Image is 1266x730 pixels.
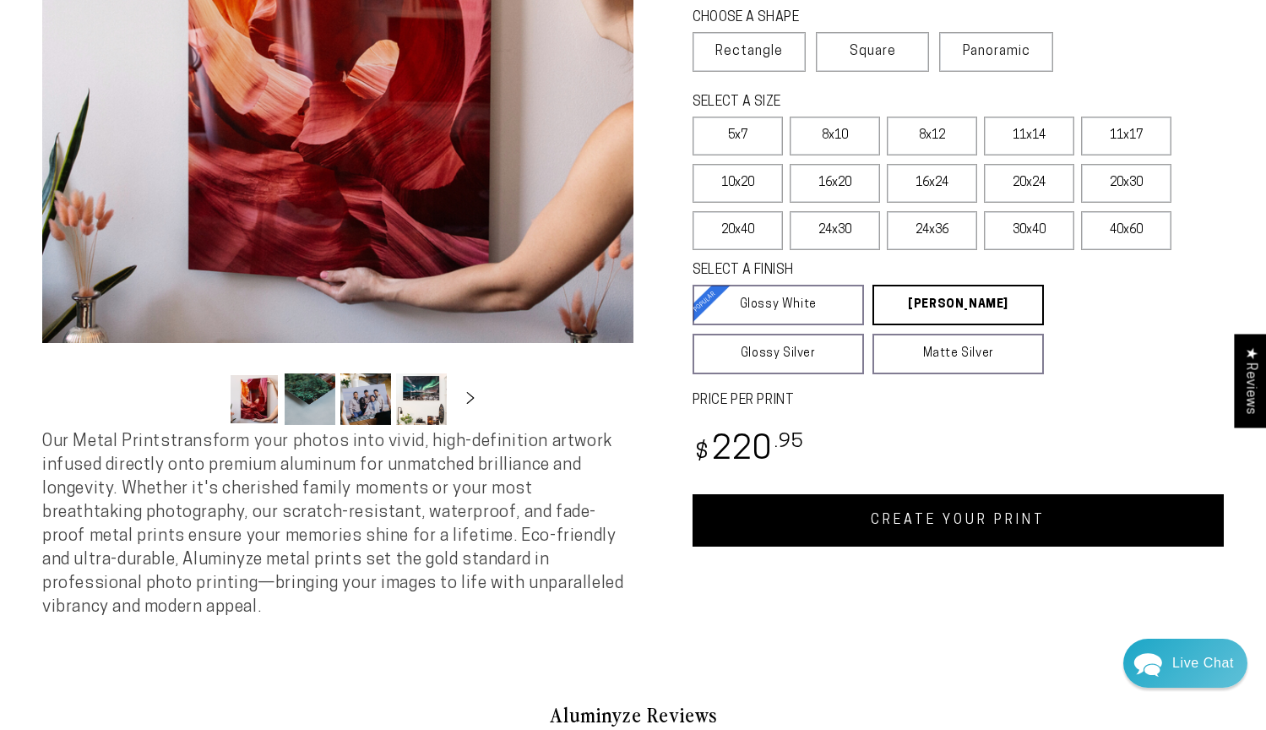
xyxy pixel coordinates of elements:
label: 5x7 [693,117,783,155]
button: Load image 4 in gallery view [396,373,447,425]
label: 24x30 [790,211,880,250]
label: 20x24 [984,164,1074,203]
a: Send a Message [114,509,245,537]
a: Glossy Silver [693,334,864,374]
div: Click to open Judge.me floating reviews tab [1234,334,1266,428]
legend: SELECT A SIZE [693,93,1005,112]
div: Chat widget toggle [1123,639,1247,688]
img: Marie J [176,25,220,69]
label: 16x20 [790,164,880,203]
label: 30x40 [984,211,1074,250]
label: 40x60 [1081,211,1171,250]
label: PRICE PER PRINT [693,391,1225,411]
a: CREATE YOUR PRINT [693,494,1225,547]
img: John [140,25,184,69]
sup: .95 [774,433,805,452]
span: Rectangle [715,41,783,62]
a: [PERSON_NAME] [872,285,1044,325]
label: 24x36 [887,211,977,250]
span: Our Metal Prints transform your photos into vivid, high-definition artwork infused directly onto ... [42,433,623,616]
label: 8x10 [790,117,880,155]
a: Matte Silver [872,334,1044,374]
span: We run on [129,485,229,493]
h2: Aluminyze Reviews [140,700,1127,729]
label: 16x24 [887,164,977,203]
label: 11x14 [984,117,1074,155]
a: Glossy White [693,285,864,325]
button: Load image 2 in gallery view [285,373,335,425]
label: 20x40 [693,211,783,250]
button: Load image 1 in gallery view [229,373,280,425]
button: Slide right [452,381,489,418]
label: 20x30 [1081,164,1171,203]
button: Load image 3 in gallery view [340,373,391,425]
legend: CHOOSE A SHAPE [693,8,912,28]
span: $ [695,442,709,465]
button: Slide left [187,381,224,418]
span: Square [850,41,896,62]
label: 8x12 [887,117,977,155]
div: Contact Us Directly [1172,639,1234,688]
legend: SELECT A FINISH [693,261,1005,281]
bdi: 220 [693,434,805,467]
span: Re:amaze [181,482,228,494]
label: 10x20 [693,164,783,203]
div: We usually reply in a few hours. [24,79,334,93]
label: 11x17 [1081,117,1171,155]
span: Panoramic [963,45,1030,58]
